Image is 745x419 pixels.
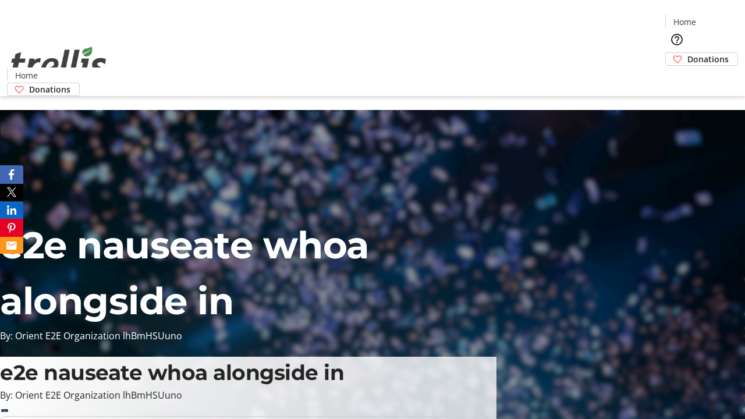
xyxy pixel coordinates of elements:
a: Home [666,16,703,28]
a: Donations [7,83,80,96]
span: Donations [687,53,729,65]
a: Home [8,69,45,81]
span: Donations [29,83,70,95]
img: Orient E2E Organization lhBmHSUuno's Logo [7,34,111,92]
button: Help [665,28,689,51]
button: Cart [665,66,689,89]
span: Home [15,69,38,81]
a: Donations [665,52,738,66]
span: Home [673,16,696,28]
